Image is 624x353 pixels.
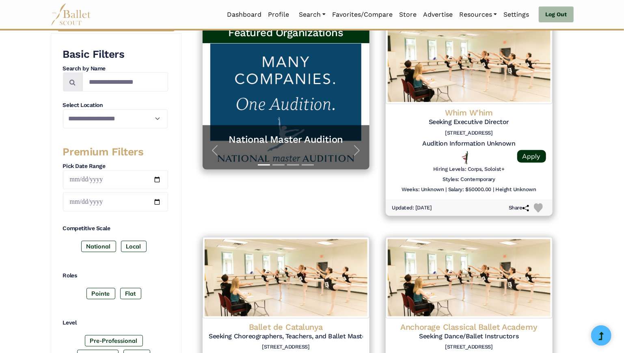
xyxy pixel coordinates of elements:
a: Advertise [420,6,456,23]
h6: [STREET_ADDRESS] [392,344,546,351]
h3: Premium Filters [63,145,168,159]
label: Pointe [86,288,115,299]
label: Local [121,241,147,252]
img: Logo [203,237,369,318]
h6: Updated: [DATE] [392,205,432,211]
img: Logo [386,23,553,104]
a: Log Out [539,7,573,23]
h6: [STREET_ADDRESS] [392,130,546,137]
h5: Seeking Dance/Ballet Instructors [392,332,546,341]
input: Search by names... [82,72,168,92]
h4: Roles [63,272,168,280]
img: All [462,151,468,164]
a: Settings [500,6,532,23]
h4: Pick Date Range [63,162,168,170]
h6: Styles: Contemporary [443,176,495,183]
a: Store [396,6,420,23]
h6: Height Unknown [495,186,536,193]
h6: Hiring Levels: Corps, Soloist+ [433,166,505,173]
h4: Competitive Scale [63,224,168,233]
a: Resources [456,6,500,23]
h4: Anchorage Classical Ballet Academy [392,322,546,332]
label: National [81,241,116,252]
h4: Level [63,319,168,327]
h4: Select Location [63,101,168,109]
h6: Share [509,205,529,211]
h6: Salary: $50000.00 [448,186,491,193]
a: Apply [517,150,546,163]
button: Slide 3 [287,160,299,170]
img: Heart [534,203,543,213]
a: Search [296,6,329,23]
h6: Weeks: Unknown [402,186,444,193]
h6: | [446,186,447,193]
h6: [STREET_ADDRESS] [209,344,363,351]
h3: Basic Filters [63,48,168,61]
img: Logo [386,237,553,318]
a: National Master Audition [211,133,361,146]
h4: Search by Name [63,65,168,73]
a: Profile [265,6,292,23]
a: Dashboard [224,6,265,23]
button: Slide 1 [258,160,270,170]
h5: Seeking Executive Director [392,118,546,126]
label: Pre-Professional [85,335,143,346]
h6: | [493,186,494,193]
a: Favorites/Compare [329,6,396,23]
h4: Whim W'him [392,107,546,118]
h5: Seeking Choreographers, Teachers, and Ballet Masters [209,332,363,341]
button: Slide 4 [302,160,314,170]
label: Flat [120,288,141,299]
h5: Audition Information Unknown [392,139,546,148]
button: Slide 2 [272,160,285,170]
h4: Ballet de Catalunya [209,322,363,332]
h3: Featured Organizations [209,26,363,40]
